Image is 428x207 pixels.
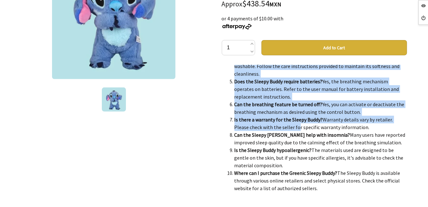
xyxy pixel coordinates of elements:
[234,132,350,138] strong: Can the Sleepy [PERSON_NAME] help with insomnia?
[261,40,407,55] button: Add to Cart
[102,87,126,112] img: Greenic Sleepy Buddy
[234,78,407,100] li: Yes, the breathing mechanism operates on batteries. Refer to the user manual for battery installa...
[234,146,407,169] li: The materials used are designed to be gentle on the skin, but if you have specific allergies, it'...
[234,116,323,123] strong: Is there a warranty for the Sleepy Buddy?
[234,169,407,192] li: The Sleepy Buddy is available through various online retailers and select physical stores. Check ...
[234,100,407,116] li: Yes, you can activate or deactivate the breathing mechanism as desired using the control button.
[222,24,252,30] img: Afterpay
[234,170,338,176] strong: Where can I purchase the Greenic Sleepy Buddy?
[234,116,407,131] li: Warranty details vary by retailer. Please check with the seller for specific warranty information.
[270,1,282,8] span: MXN
[234,147,312,153] strong: Is the Sleepy Buddy hypoallergenic?
[234,131,407,146] li: Many users have reported improved sleep quality due to the calming effect of the breathing simula...
[234,55,407,78] li: The plush exterior is removable and machine washable. Follow the care instructions provided to ma...
[234,101,323,107] strong: Can the breathing feature be turned off?
[222,15,407,30] div: or 4 payments of $10.00 with
[234,78,323,85] strong: Does the Sleepy Buddy require batteries?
